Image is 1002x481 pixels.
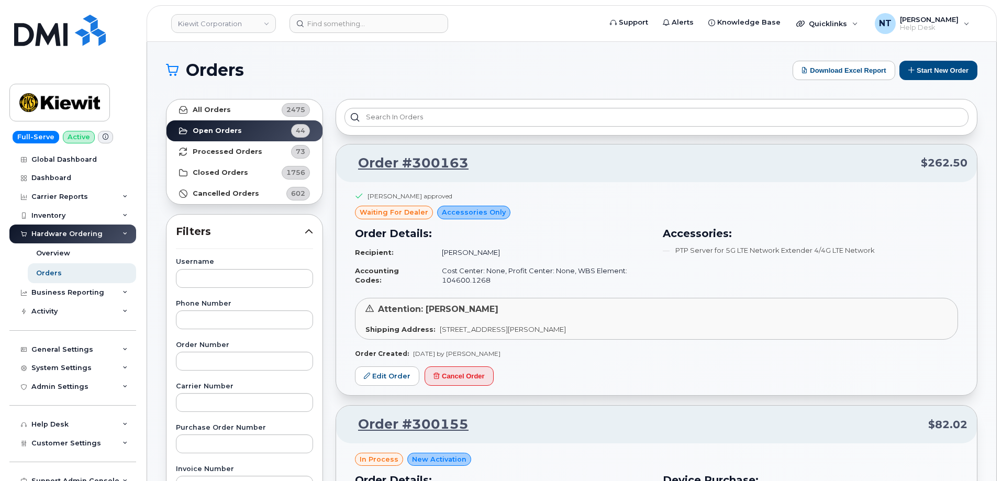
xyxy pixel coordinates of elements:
[291,188,305,198] span: 602
[355,350,409,357] strong: Order Created:
[921,155,967,171] span: $262.50
[360,207,428,217] span: waiting for dealer
[793,61,895,80] button: Download Excel Report
[286,167,305,177] span: 1756
[166,162,322,183] a: Closed Orders1756
[176,300,313,307] label: Phone Number
[442,207,506,217] span: Accessories Only
[413,350,500,357] span: [DATE] by [PERSON_NAME]
[355,248,394,256] strong: Recipient:
[344,108,968,127] input: Search in orders
[440,325,566,333] span: [STREET_ADDRESS][PERSON_NAME]
[412,454,466,464] span: New Activation
[176,259,313,265] label: Username
[296,126,305,136] span: 44
[956,435,994,473] iframe: Messenger Launcher
[176,383,313,390] label: Carrier Number
[176,424,313,431] label: Purchase Order Number
[360,454,398,464] span: in process
[663,226,958,241] h3: Accessories:
[186,62,244,78] span: Orders
[193,148,262,156] strong: Processed Orders
[176,466,313,473] label: Invoice Number
[193,106,231,114] strong: All Orders
[355,226,650,241] h3: Order Details:
[193,189,259,198] strong: Cancelled Orders
[432,262,650,289] td: Cost Center: None, Profit Center: None, WBS Element: 104600.1268
[176,224,305,239] span: Filters
[166,120,322,141] a: Open Orders44
[346,154,469,173] a: Order #300163
[365,325,436,333] strong: Shipping Address:
[425,366,494,386] button: Cancel Order
[286,105,305,115] span: 2475
[193,169,248,177] strong: Closed Orders
[166,141,322,162] a: Processed Orders73
[346,415,469,434] a: Order #300155
[368,192,452,200] div: [PERSON_NAME] approved
[928,417,967,432] span: $82.02
[432,243,650,262] td: [PERSON_NAME]
[899,61,977,80] button: Start New Order
[166,99,322,120] a: All Orders2475
[176,342,313,349] label: Order Number
[378,304,498,314] span: Attention: [PERSON_NAME]
[296,147,305,156] span: 73
[355,266,399,285] strong: Accounting Codes:
[193,127,242,135] strong: Open Orders
[166,183,322,204] a: Cancelled Orders602
[355,366,419,386] a: Edit Order
[663,245,958,255] li: PTP Server for 5G LTE Network Extender 4/4G LTE Network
